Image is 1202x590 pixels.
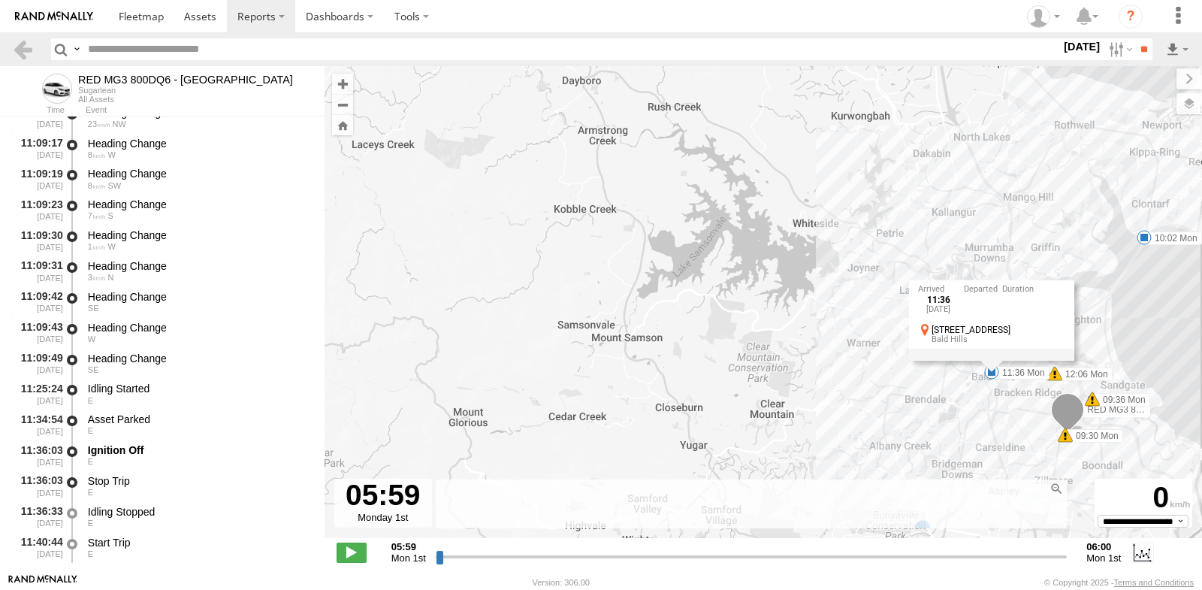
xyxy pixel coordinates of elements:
div: Ignition Off [88,443,310,457]
div: Heading Change [88,352,310,365]
span: 1 [88,242,106,251]
div: 11:09:43 [DATE] [12,319,65,346]
span: Heading: 112 [88,457,93,466]
span: Mon 1st Sep 2025 [1086,552,1121,564]
div: Heading Change [88,137,310,150]
div: 11:08:56 [DATE] [12,104,65,132]
div: 11:34:54 [DATE] [12,410,65,438]
span: 7 [88,211,106,220]
div: RED MG3 800DQ6 - QLD North - View Asset History [78,74,293,86]
div: Heading Change [88,290,310,304]
span: Heading: 184 [107,211,113,220]
span: 23 [88,120,110,129]
span: Heading: 112 [88,549,93,558]
span: Heading: 260 [107,150,115,159]
span: 8 [88,181,106,190]
strong: 06:00 [1086,541,1121,552]
div: Heading Change [88,259,310,273]
span: Heading: 112 [88,426,93,435]
label: 12:06 Mon [1055,368,1113,381]
label: 11:36 Mon [992,366,1049,380]
div: 11:09:49 [DATE] [12,349,65,377]
div: Event [86,107,325,114]
label: [DATE] [1061,38,1103,55]
div: 11:25:24 [DATE] [12,380,65,408]
label: Export results as... [1164,38,1190,60]
div: Stop Trip [88,474,310,488]
label: Play/Stop [337,543,367,562]
span: Heading: 125 [88,365,99,374]
div: Version: 306.00 [533,578,590,587]
div: 11:36 [918,295,959,305]
div: 11:09:31 [DATE] [12,257,65,285]
span: Heading: 112 [88,488,93,497]
span: Heading: 112 [88,396,93,405]
label: Search Query [71,38,83,60]
span: Heading: 15 [107,273,113,282]
a: Terms and Conditions [1114,578,1194,587]
div: [STREET_ADDRESS] [932,325,1065,334]
strong: 05:59 [391,541,426,552]
div: 11:09:23 [DATE] [12,195,65,223]
div: Asset Parked [88,413,310,426]
label: Search Filter Options [1103,38,1135,60]
span: Heading: 304 [113,120,126,129]
div: All Assets [78,95,293,104]
span: Heading: 216 [107,181,121,190]
span: Heading: 148 [88,304,99,313]
label: 09:30 Mon [1065,429,1123,443]
div: Sugarlean [78,86,293,95]
div: © Copyright 2025 - [1044,578,1194,587]
span: Heading: 112 [88,519,93,528]
div: Heading Change [88,321,310,334]
div: 11:40:44 [DATE] [12,534,65,561]
i: ? [1119,5,1143,29]
div: Idling Stopped [88,505,310,519]
div: 11:36:03 [DATE] [12,472,65,500]
div: 11:36:33 [DATE] [12,503,65,531]
div: Idling Started [88,382,310,395]
div: [DATE] [918,305,959,314]
div: Bald Hills [932,334,1065,343]
button: Zoom in [332,74,353,94]
img: rand-logo.svg [15,11,93,22]
label: 09:36 Mon [1092,393,1150,407]
div: 0 [1097,481,1190,515]
div: 11:09:30 [DATE] [12,226,65,254]
button: Zoom Home [332,115,353,135]
div: Time [12,107,65,114]
span: 3 [88,273,106,282]
div: 11:09:19 [DATE] [12,165,65,193]
span: Heading: 263 [88,334,95,343]
span: Mon 1st Sep 2025 [391,552,426,564]
label: 10:02 Mon [1144,231,1202,245]
div: Yiannis Kaplandis [1022,5,1065,28]
div: Heading Change [88,198,310,211]
a: Back to previous Page [12,38,34,60]
div: Heading Change [88,167,310,180]
div: Start Trip [88,536,310,549]
div: 11:09:17 [DATE] [12,135,65,162]
div: Heading Change [88,228,310,242]
button: Zoom out [332,94,353,115]
a: Visit our Website [8,575,77,590]
span: 8 [88,150,106,159]
div: 11:36:03 [DATE] [12,441,65,469]
div: 11:09:42 [DATE] [12,288,65,316]
span: Heading: 288 [107,242,115,251]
